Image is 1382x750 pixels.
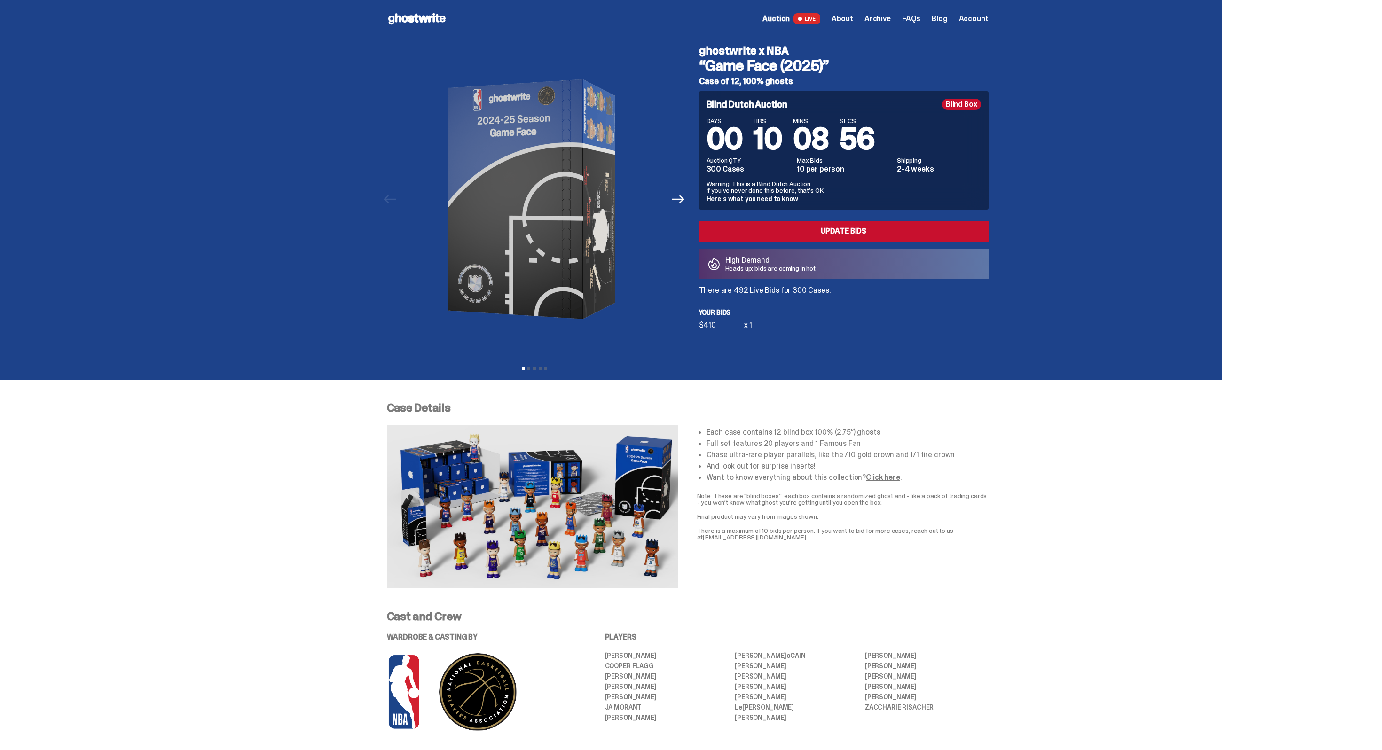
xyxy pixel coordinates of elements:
li: ZACCHARIE RISACHER [865,704,989,711]
a: Here's what you need to know [707,195,798,203]
li: Chase ultra-rare player parallels, like the /10 gold crown and 1/1 fire crown [707,451,989,459]
img: NBA-Case-Details.png [387,425,678,588]
a: FAQs [902,15,920,23]
li: [PERSON_NAME] [865,663,989,669]
li: Cooper Flagg [605,663,729,669]
p: There is a maximum of 10 bids per person. If you want to bid for more cases, reach out to us at . [697,527,989,540]
li: Each case contains 12 blind box 100% (2.75”) ghosts [707,429,989,436]
p: There are 492 Live Bids for 300 Cases. [699,287,989,294]
span: 56 [840,119,875,158]
h3: “Game Face (2025)” [699,58,989,73]
li: [PERSON_NAME] [735,694,858,700]
dd: 10 per person [797,165,891,173]
p: Cast and Crew [387,611,989,622]
dt: Max Bids [797,157,891,164]
span: MINS [793,117,828,124]
a: Blog [932,15,947,23]
li: And look out for surprise inserts! [707,462,989,470]
a: Account [959,15,989,23]
li: Full set features 20 players and 1 Famous Fan [707,440,989,447]
a: Auction LIVE [762,13,820,24]
p: Final product may vary from images shown. [697,513,989,520]
li: Want to know everything about this collection? . [707,474,989,481]
p: PLAYERS [605,633,989,641]
li: [PERSON_NAME] [865,683,989,690]
button: View slide 2 [527,367,530,370]
p: Heads up: bids are coming in hot [725,265,816,272]
li: [PERSON_NAME] [865,673,989,680]
span: SECS [840,117,875,124]
button: View slide 4 [539,367,542,370]
li: [PERSON_NAME] [735,683,858,690]
span: 00 [707,119,743,158]
p: Case Details [387,402,989,414]
div: Blind Box [942,99,981,110]
span: HRS [754,117,782,124]
li: [PERSON_NAME] [865,652,989,659]
li: [PERSON_NAME] [605,694,729,700]
img: NBA%20and%20PA%20logo%20for%20PDP-04.png [387,652,551,732]
button: View slide 1 [522,367,525,370]
img: NBA-Hero-1.png [405,38,664,361]
span: 08 [793,119,828,158]
a: About [832,15,853,23]
p: Note: These are "blind boxes”: each box contains a randomized ghost and - like a pack of trading ... [697,492,989,506]
p: Your bids [699,309,989,316]
h5: Case of 12, 100% ghosts [699,77,989,86]
li: JA MORANT [605,704,729,711]
div: $410 [699,321,744,329]
dt: Auction QTY [707,157,792,164]
span: 10 [754,119,782,158]
span: LIVE [793,13,820,24]
dd: 2-4 weeks [897,165,981,173]
dt: Shipping [897,157,981,164]
span: Auction [762,15,790,23]
li: [PERSON_NAME] [605,673,729,680]
li: [PERSON_NAME] [605,652,729,659]
p: WARDROBE & CASTING BY [387,633,579,641]
li: [PERSON_NAME] [605,714,729,721]
dd: 300 Cases [707,165,792,173]
li: L [PERSON_NAME] [735,704,858,711]
a: Archive [864,15,891,23]
li: [PERSON_NAME] [735,714,858,721]
a: Click here [866,472,900,482]
a: Update Bids [699,221,989,242]
li: [PERSON_NAME] [865,694,989,700]
button: View slide 5 [544,367,547,370]
div: x 1 [744,321,753,329]
h4: ghostwrite x NBA [699,45,989,56]
p: High Demand [725,257,816,264]
span: c [786,651,790,660]
a: [EMAIL_ADDRESS][DOMAIN_NAME] [703,533,806,541]
button: Next [668,189,689,210]
li: [PERSON_NAME] CAIN [735,652,858,659]
p: Warning: This is a Blind Dutch Auction. If you’ve never done this before, that’s OK. [707,180,981,194]
span: DAYS [707,117,743,124]
li: [PERSON_NAME] [735,673,858,680]
button: View slide 3 [533,367,536,370]
span: e [738,703,742,711]
li: [PERSON_NAME] [735,663,858,669]
li: [PERSON_NAME] [605,683,729,690]
h4: Blind Dutch Auction [707,100,787,109]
